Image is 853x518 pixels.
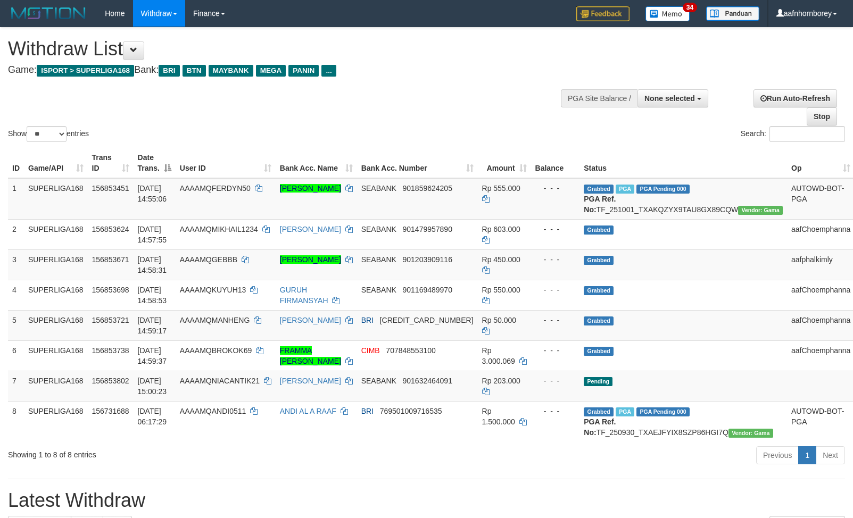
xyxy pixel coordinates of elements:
span: 156853624 [92,225,129,233]
td: SUPERLIGA168 [24,340,88,371]
span: 156853698 [92,286,129,294]
span: Pending [584,377,612,386]
span: 34 [683,3,697,12]
span: Copy 901632464091 to clipboard [403,377,452,385]
span: SEABANK [361,255,396,264]
img: MOTION_logo.png [8,5,89,21]
div: - - - [535,375,576,386]
span: [DATE] 14:57:55 [138,225,167,244]
span: Grabbed [584,256,614,265]
td: 1 [8,178,24,220]
span: MAYBANK [209,65,253,77]
a: [PERSON_NAME] [280,255,341,264]
span: Marked by aafsengchandara [616,185,634,194]
td: SUPERLIGA168 [24,219,88,249]
a: [PERSON_NAME] [280,316,341,324]
span: ... [321,65,336,77]
td: 6 [8,340,24,371]
h1: Withdraw List [8,38,558,60]
span: AAAAMQBROKOK69 [180,346,252,355]
button: None selected [637,89,708,107]
span: BRI [361,316,374,324]
td: SUPERLIGA168 [24,371,88,401]
span: Copy 901169489970 to clipboard [403,286,452,294]
span: Vendor URL: https://trx31.1velocity.biz [728,429,773,438]
span: Copy 901479957890 to clipboard [403,225,452,233]
span: Rp 50.000 [482,316,517,324]
span: Grabbed [584,347,614,356]
a: GURUH FIRMANSYAH [280,286,328,305]
span: Copy 901859624205 to clipboard [403,184,452,193]
span: PGA Pending [636,185,690,194]
span: CIMB [361,346,380,355]
a: Previous [756,446,799,464]
span: Rp 555.000 [482,184,520,193]
a: ANDI AL A RAAF [280,407,336,415]
span: Copy 901203909116 to clipboard [403,255,452,264]
th: User ID: activate to sort column ascending [176,148,276,178]
span: 156853451 [92,184,129,193]
span: SEABANK [361,184,396,193]
span: Marked by aafromsomean [616,407,634,416]
span: Grabbed [584,185,614,194]
span: [DATE] 14:59:37 [138,346,167,365]
th: Date Trans.: activate to sort column descending [134,148,176,178]
span: ISPORT > SUPERLIGA168 [37,65,134,77]
th: Trans ID: activate to sort column ascending [88,148,134,178]
td: TF_250930_TXAEJFYIX8SZP86HGI7Q [579,401,787,442]
a: Next [816,446,845,464]
span: AAAAMQFERDYN50 [180,184,251,193]
img: panduan.png [706,6,759,21]
span: SEABANK [361,286,396,294]
th: Bank Acc. Number: activate to sort column ascending [357,148,478,178]
span: MEGA [256,65,286,77]
h1: Latest Withdraw [8,490,845,511]
span: [DATE] 15:00:23 [138,377,167,396]
div: - - - [535,406,576,416]
a: 1 [798,446,816,464]
a: [PERSON_NAME] [280,184,341,193]
th: Game/API: activate to sort column ascending [24,148,88,178]
span: Copy 707848553100 to clipboard [386,346,435,355]
b: PGA Ref. No: [584,417,616,437]
img: Feedback.jpg [576,6,630,21]
span: Rp 550.000 [482,286,520,294]
a: Run Auto-Refresh [753,89,837,107]
span: BRI [159,65,179,77]
b: PGA Ref. No: [584,195,616,214]
td: SUPERLIGA168 [24,310,88,340]
a: Stop [807,107,837,126]
td: 5 [8,310,24,340]
div: - - - [535,315,576,325]
label: Show entries [8,126,89,142]
span: AAAAMQGEBBB [180,255,237,264]
th: Amount: activate to sort column ascending [478,148,531,178]
span: Rp 603.000 [482,225,520,233]
select: Showentries [27,126,67,142]
input: Search: [769,126,845,142]
td: SUPERLIGA168 [24,178,88,220]
span: [DATE] 14:58:31 [138,255,167,274]
span: [DATE] 14:55:06 [138,184,167,203]
span: 156853671 [92,255,129,264]
span: Grabbed [584,407,614,416]
td: 2 [8,219,24,249]
span: AAAAMQANDI0511 [180,407,246,415]
label: Search: [741,126,845,142]
span: Rp 203.000 [482,377,520,385]
a: FRAMMA [PERSON_NAME] [280,346,341,365]
td: 4 [8,280,24,310]
div: PGA Site Balance / [561,89,637,107]
span: Vendor URL: https://trx31.1velocity.biz [738,206,783,215]
span: [DATE] 06:17:29 [138,407,167,426]
div: - - - [535,254,576,265]
span: Rp 1.500.000 [482,407,515,426]
td: SUPERLIGA168 [24,249,88,280]
span: AAAAMQKUYUH13 [180,286,246,294]
div: - - - [535,345,576,356]
div: - - - [535,183,576,194]
span: SEABANK [361,225,396,233]
span: Rp 3.000.069 [482,346,515,365]
span: Grabbed [584,225,614,235]
th: Balance [531,148,580,178]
